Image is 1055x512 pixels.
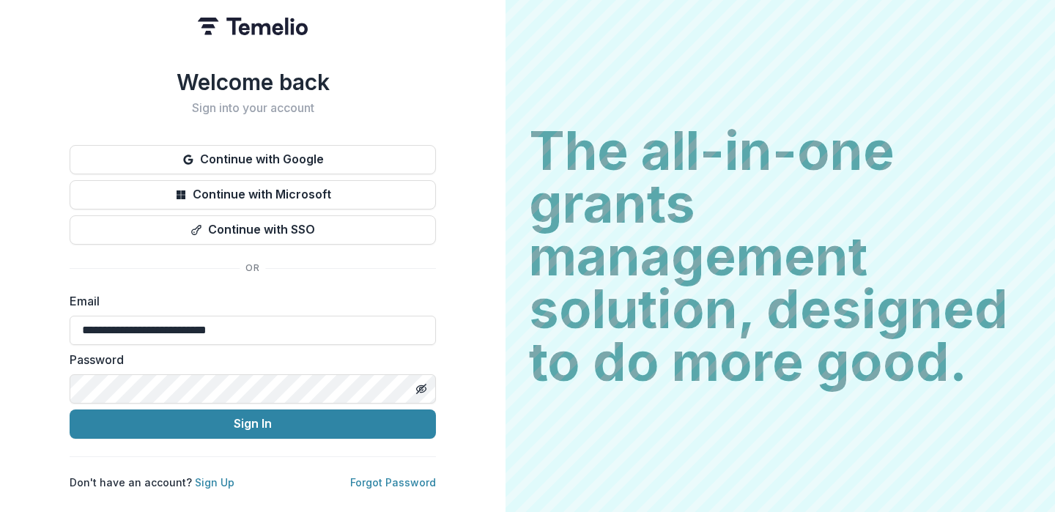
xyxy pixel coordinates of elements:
[70,101,436,115] h2: Sign into your account
[70,475,234,490] p: Don't have an account?
[410,377,433,401] button: Toggle password visibility
[350,476,436,489] a: Forgot Password
[70,292,427,310] label: Email
[70,409,436,439] button: Sign In
[70,215,436,245] button: Continue with SSO
[198,18,308,35] img: Temelio
[195,476,234,489] a: Sign Up
[70,69,436,95] h1: Welcome back
[70,145,436,174] button: Continue with Google
[70,351,427,368] label: Password
[70,180,436,209] button: Continue with Microsoft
